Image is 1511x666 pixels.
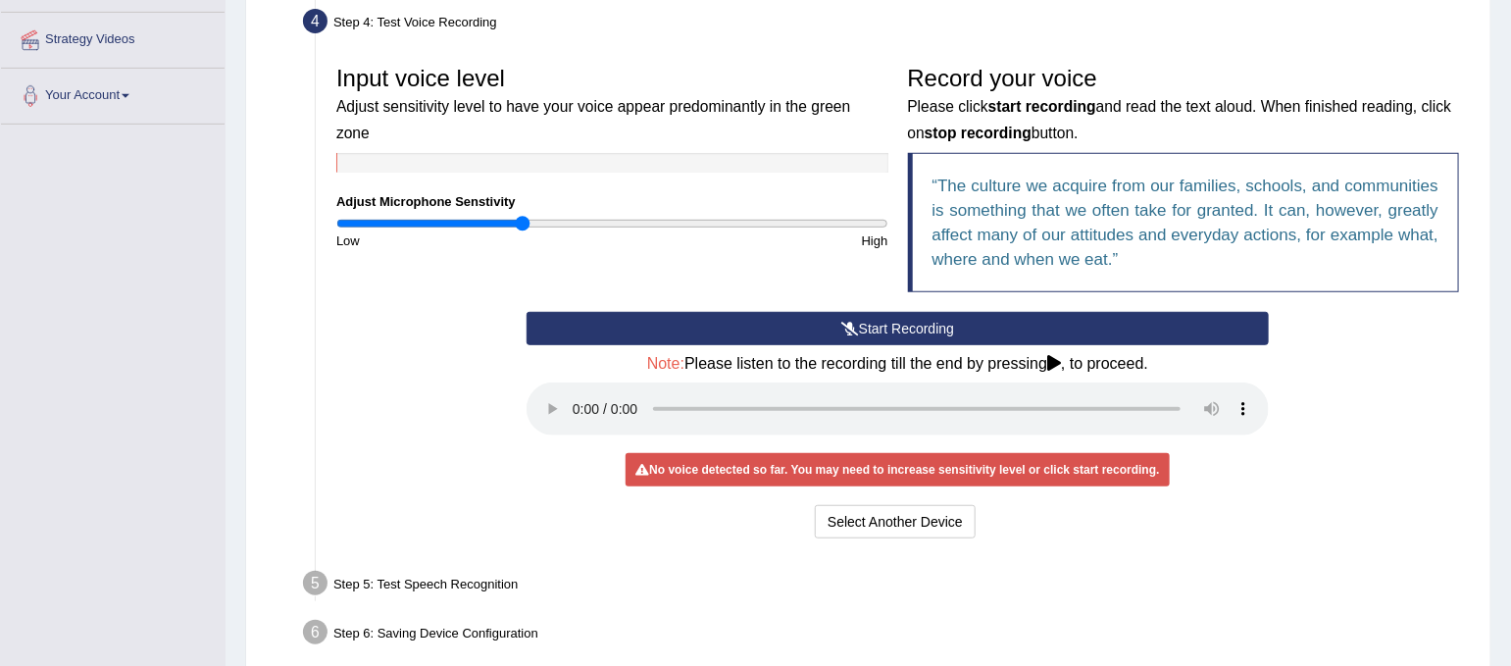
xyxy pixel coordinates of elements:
small: Please click and read the text aloud. When finished reading, click on button. [908,98,1452,140]
h3: Record your voice [908,66,1460,143]
div: No voice detected so far. You may need to increase sensitivity level or click start recording. [626,453,1169,487]
div: Step 5: Test Speech Recognition [294,565,1482,608]
div: Step 6: Saving Device Configuration [294,614,1482,657]
button: Select Another Device [815,505,976,538]
a: Strategy Videos [1,13,225,62]
h4: Please listen to the recording till the end by pressing , to proceed. [527,355,1269,373]
button: Start Recording [527,312,1269,345]
div: Step 4: Test Voice Recording [294,3,1482,46]
small: Adjust sensitivity level to have your voice appear predominantly in the green zone [336,98,850,140]
h3: Input voice level [336,66,888,143]
b: stop recording [925,125,1032,141]
span: Note: [647,355,684,372]
q: The culture we acquire from our families, schools, and communities is something that we often tak... [932,177,1439,269]
b: start recording [988,98,1096,115]
label: Adjust Microphone Senstivity [336,192,516,211]
div: Low [327,231,612,250]
div: High [612,231,897,250]
a: Your Account [1,69,225,118]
